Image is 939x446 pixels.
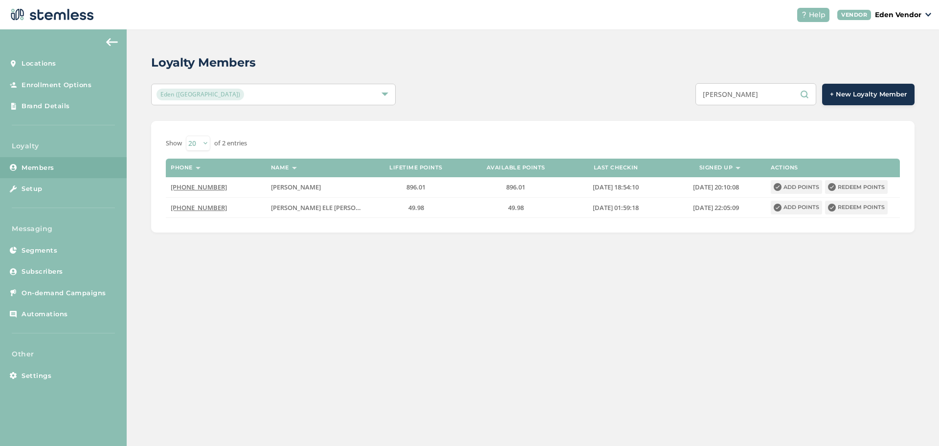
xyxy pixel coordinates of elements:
span: Subscribers [22,267,63,277]
img: icon-help-white-03924b79.svg [801,12,807,18]
label: ANGEL MEDINA [271,183,361,191]
button: Add points [771,180,822,194]
span: [DATE] 18:54:10 [593,183,639,191]
label: (571) 436-7128 [171,204,261,212]
label: Phone [171,164,193,171]
span: Segments [22,246,57,256]
iframe: Chat Widget [890,399,939,446]
label: 896.01 [371,183,461,191]
span: Locations [22,59,56,69]
button: Redeem points [825,180,888,194]
span: [DATE] 22:05:09 [693,203,739,212]
label: of 2 entries [214,139,247,148]
label: 896.01 [471,183,561,191]
img: icon-arrow-back-accent-c549486e.svg [106,38,118,46]
label: Name [271,164,289,171]
span: [PERSON_NAME] ELE [PERSON_NAME] [271,203,384,212]
img: icon-sort-1e1d7615.svg [292,167,297,169]
button: Redeem points [825,201,888,214]
span: Members [22,163,54,173]
label: Lifetime points [389,164,443,171]
label: 49.98 [371,204,461,212]
span: Eden ([GEOGRAPHIC_DATA]) [156,89,244,100]
span: Enrollment Options [22,80,91,90]
span: [DATE] 20:10:08 [693,183,739,191]
label: (918) 759-1424 [171,183,261,191]
img: icon-sort-1e1d7615.svg [196,167,201,169]
img: icon_down-arrow-small-66adaf34.svg [925,13,931,17]
label: 2025-02-17 20:10:08 [671,183,761,191]
label: 49.98 [471,204,561,212]
span: 896.01 [506,183,525,191]
label: KELVIN ELE MEDINA [271,204,361,212]
h2: Loyalty Members [151,54,256,71]
span: + New Loyalty Member [830,90,907,99]
span: Brand Details [22,101,70,111]
label: Last checkin [594,164,638,171]
span: Setup [22,184,43,194]
label: 2025-09-05 01:59:18 [571,204,661,212]
button: Add points [771,201,822,214]
th: Actions [766,159,900,177]
label: 2025-08-16 22:05:09 [671,204,761,212]
span: [DATE] 01:59:18 [593,203,639,212]
img: icon-sort-1e1d7615.svg [736,167,740,169]
span: Automations [22,309,68,319]
span: Settings [22,371,51,381]
label: Show [166,139,182,148]
span: [PERSON_NAME] [271,183,321,191]
span: Help [809,10,826,20]
p: Eden Vendor [875,10,921,20]
span: [PHONE_NUMBER] [171,183,227,191]
span: On-demand Campaigns [22,288,106,298]
span: [PHONE_NUMBER] [171,203,227,212]
input: Search [695,83,816,105]
label: Signed up [699,164,733,171]
div: VENDOR [837,10,871,20]
label: 2025-09-13 18:54:10 [571,183,661,191]
button: + New Loyalty Member [822,84,915,105]
label: Available points [487,164,545,171]
span: 896.01 [406,183,425,191]
span: 49.98 [508,203,524,212]
img: logo-dark-0685b13c.svg [8,5,94,24]
span: 49.98 [408,203,424,212]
